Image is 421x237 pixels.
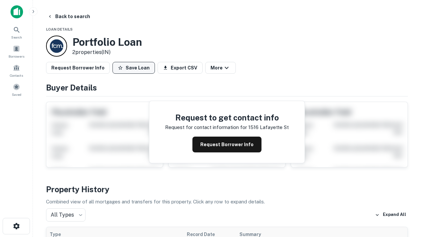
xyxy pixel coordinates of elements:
img: capitalize-icon.png [11,5,23,18]
a: Contacts [2,62,31,79]
button: Expand All [373,210,408,220]
h4: Property History [46,183,408,195]
button: Export CSV [158,62,203,74]
span: Loan Details [46,27,73,31]
iframe: Chat Widget [388,163,421,195]
button: More [205,62,236,74]
h4: Buyer Details [46,82,408,93]
p: 2 properties (IN) [72,48,142,56]
div: All Types [46,208,86,222]
span: Contacts [10,73,23,78]
button: Save Loan [112,62,155,74]
span: Search [11,35,22,40]
h3: Portfolio Loan [72,36,142,48]
p: Combined view of all mortgages and transfers for this property. Click any row to expand details. [46,198,408,206]
a: Search [2,23,31,41]
h4: Request to get contact info [165,112,289,123]
p: 1516 lafayette st [248,123,289,131]
span: Saved [12,92,21,97]
button: Request Borrower Info [192,137,261,152]
button: Request Borrower Info [46,62,110,74]
a: Saved [2,81,31,98]
span: Borrowers [9,54,24,59]
a: Borrowers [2,42,31,60]
p: Request for contact information for [165,123,247,131]
button: Back to search [45,11,93,22]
